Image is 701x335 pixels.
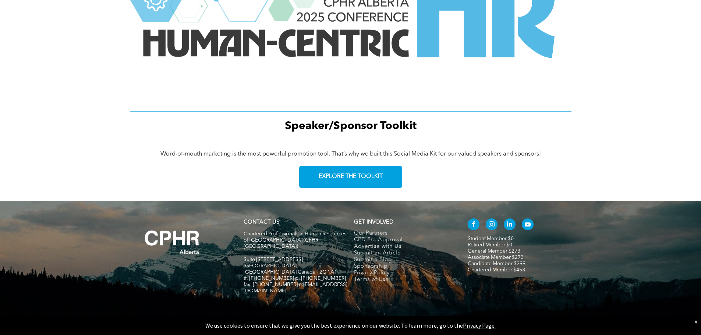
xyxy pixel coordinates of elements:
[694,318,697,325] div: Dismiss notification
[299,166,402,188] a: EXPLORE THE TOOLKIT
[463,322,496,329] a: Privacy Page.
[354,237,452,243] a: CPD Pre-Approval
[130,215,215,269] img: A white background with a few lines on it
[468,218,479,232] a: facebook
[486,218,498,232] a: instagram
[468,267,525,272] a: Chartered Member $453
[354,257,452,263] a: Submit a Blog
[354,277,452,283] a: Terms of Use
[160,151,541,157] span: Word-of-mouth marketing is the most powerful promotion tool. That’s why we built this Social Medi...
[285,121,417,132] span: Speaker/Sponsor Toolkit
[354,220,393,225] span: GET INVOLVED
[504,218,516,232] a: linkedin
[522,218,534,232] a: youtube
[468,249,520,254] a: General Member $273
[354,230,452,237] a: Our Partners
[468,261,525,266] a: Candidate Member $299
[354,270,452,277] a: Privacy Policy
[468,242,512,247] a: Retired Member $0
[244,220,279,225] a: CONTACT US
[468,255,524,260] a: Associate Member $273
[244,276,346,281] span: tf. [PHONE_NUMBER] p. [PHONE_NUMBER]
[244,263,337,275] span: [GEOGRAPHIC_DATA], [GEOGRAPHIC_DATA] Canada T2G 1A1
[244,257,303,262] span: Suite [STREET_ADDRESS]
[468,236,514,241] a: Student Member $0
[354,263,452,270] a: Sponsorship
[354,250,452,257] a: Submit an Article
[354,243,452,250] a: Advertise with Us
[319,173,383,180] span: EXPLORE THE TOOLKIT
[244,282,347,293] span: fax. [PHONE_NUMBER] e:[EMAIL_ADDRESS][DOMAIN_NAME]
[244,231,346,249] span: Chartered Professionals in Human Resources of [GEOGRAPHIC_DATA] (CPHR [GEOGRAPHIC_DATA])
